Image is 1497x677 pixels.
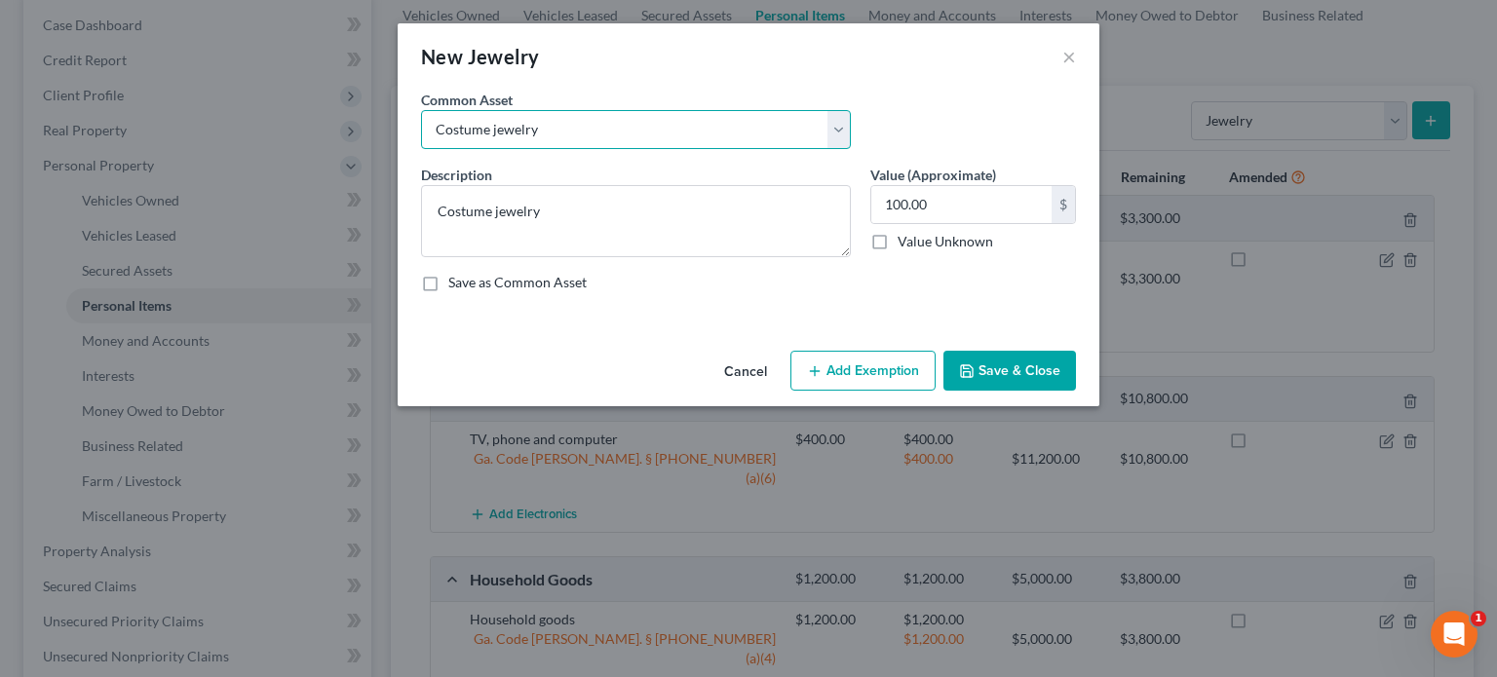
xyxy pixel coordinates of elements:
[1471,611,1486,626] span: 1
[421,167,492,183] span: Description
[870,165,996,185] label: Value (Approximate)
[943,351,1076,392] button: Save & Close
[871,186,1052,223] input: 0.00
[1062,45,1076,68] button: ×
[898,232,993,251] label: Value Unknown
[1431,611,1478,658] iframe: Intercom live chat
[1052,186,1075,223] div: $
[421,90,513,110] label: Common Asset
[709,353,783,392] button: Cancel
[421,43,539,70] div: New Jewelry
[790,351,936,392] button: Add Exemption
[448,273,587,292] label: Save as Common Asset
